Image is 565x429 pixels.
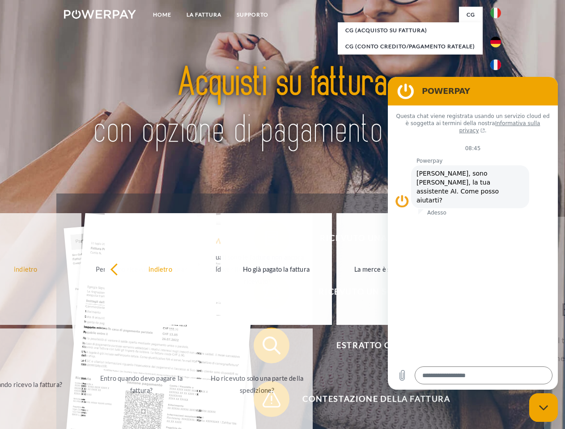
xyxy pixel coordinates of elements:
a: Home [145,7,179,23]
a: CG [459,7,483,23]
a: Supporto [229,7,276,23]
button: Estratto conto [254,328,486,363]
iframe: Finestra di messaggistica [388,77,558,390]
div: indietro [110,263,211,275]
a: CG (Conto Credito/Pagamento rateale) [338,38,483,55]
div: La merce è stata restituita [342,263,442,275]
div: Entro quando devo pagare la fattura? [91,372,192,396]
div: Perché ho ricevuto una fattura? [91,263,192,275]
iframe: Pulsante per aprire la finestra di messaggistica, conversazione in corso [529,393,558,422]
div: Ho ricevuto solo una parte della spedizione? [207,372,307,396]
span: Estratto conto [267,328,486,363]
a: LA FATTURA [179,7,229,23]
img: it [490,8,501,18]
img: fr [490,59,501,70]
a: CG (Acquisto su fattura) [338,22,483,38]
div: Ho già pagato la fattura [226,263,327,275]
img: logo-powerpay-white.svg [64,10,136,19]
img: title-powerpay_it.svg [85,43,480,171]
img: de [490,37,501,47]
button: Contestazione della fattura [254,381,486,417]
span: Contestazione della fattura [267,381,486,417]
